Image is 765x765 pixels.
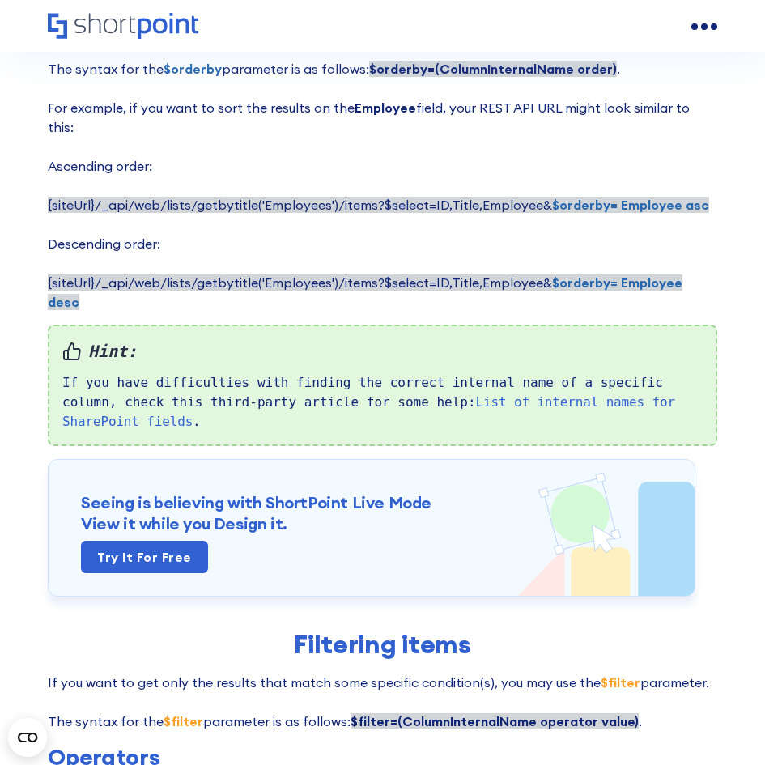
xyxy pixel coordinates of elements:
iframe: Chat Widget [474,577,765,765]
h3: Seeing is believing with ShortPoint Live Mode View it while you Design it. [81,492,662,534]
a: Home [48,13,198,40]
div: If you have difficulties with finding the correct internal name of a specific column, check this ... [48,325,717,446]
strong: $orderby= Employee asc [552,197,709,213]
a: Try it for free [81,541,208,573]
strong: $orderby [164,61,222,77]
span: {siteUrl}/_api/web/lists/getbytitle('Employees')/items?$select=ID,Title,Employee& [48,274,682,310]
span: {siteUrl}/_api/web/lists/getbytitle('Employees')/items?$select=ID,Title,Employee& [48,197,709,213]
a: open menu [691,14,717,40]
em: Hint: [62,339,703,363]
strong: $filter [164,713,203,729]
strong: $orderby=(ColumnInternalName order) [369,61,617,77]
strong: Employee [355,100,416,116]
a: List of internal names for SharePoint fields [62,394,675,429]
button: Open CMP widget [8,718,47,757]
strong: $filter=(ColumnInternalName operator value) [351,713,639,729]
p: If you want to get only the results that match some specific condition(s), you may use the parame... [48,673,717,731]
h2: Filtering items [79,629,686,659]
